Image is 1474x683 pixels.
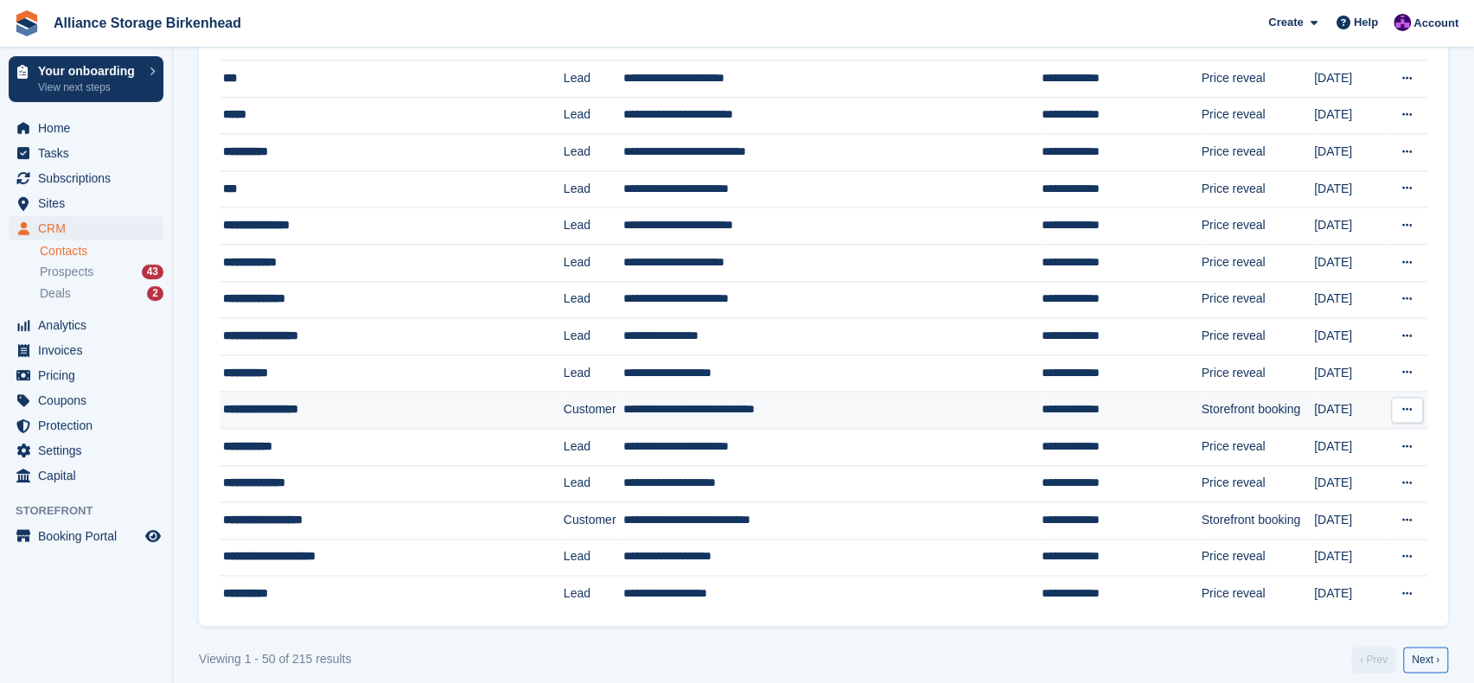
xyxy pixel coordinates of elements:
[564,244,623,281] td: Lead
[9,116,163,140] a: menu
[38,313,142,337] span: Analytics
[143,526,163,546] a: Preview store
[1202,539,1314,576] td: Price reveal
[9,141,163,165] a: menu
[40,264,93,280] span: Prospects
[1314,428,1386,465] td: [DATE]
[564,281,623,318] td: Lead
[564,97,623,134] td: Lead
[1314,97,1386,134] td: [DATE]
[1314,60,1386,97] td: [DATE]
[1348,647,1452,673] nav: Pages
[40,284,163,303] a: Deals 2
[1202,428,1314,465] td: Price reveal
[1314,465,1386,502] td: [DATE]
[1268,14,1303,31] span: Create
[564,428,623,465] td: Lead
[1202,318,1314,355] td: Price reveal
[1202,207,1314,245] td: Price reveal
[9,56,163,102] a: Your onboarding View next steps
[1202,134,1314,171] td: Price reveal
[38,524,142,548] span: Booking Portal
[564,576,623,612] td: Lead
[1202,281,1314,318] td: Price reveal
[1202,97,1314,134] td: Price reveal
[9,191,163,215] a: menu
[1314,502,1386,539] td: [DATE]
[564,502,623,539] td: Customer
[1202,465,1314,502] td: Price reveal
[9,463,163,488] a: menu
[9,388,163,412] a: menu
[38,363,142,387] span: Pricing
[9,166,163,190] a: menu
[38,438,142,463] span: Settings
[1314,318,1386,355] td: [DATE]
[1403,647,1448,673] a: Next
[9,363,163,387] a: menu
[38,413,142,437] span: Protection
[199,650,351,668] div: Viewing 1 - 50 of 215 results
[38,338,142,362] span: Invoices
[9,313,163,337] a: menu
[9,413,163,437] a: menu
[9,338,163,362] a: menu
[1394,14,1411,31] img: Romilly Norton
[1314,244,1386,281] td: [DATE]
[1202,60,1314,97] td: Price reveal
[9,438,163,463] a: menu
[40,285,71,302] span: Deals
[564,207,623,245] td: Lead
[1314,170,1386,207] td: [DATE]
[1314,392,1386,429] td: [DATE]
[564,354,623,392] td: Lead
[564,60,623,97] td: Lead
[1314,576,1386,612] td: [DATE]
[16,502,172,520] span: Storefront
[38,216,142,240] span: CRM
[38,141,142,165] span: Tasks
[9,216,163,240] a: menu
[1202,392,1314,429] td: Storefront booking
[1314,354,1386,392] td: [DATE]
[564,392,623,429] td: Customer
[38,65,141,77] p: Your onboarding
[1202,244,1314,281] td: Price reveal
[1202,576,1314,612] td: Price reveal
[1202,354,1314,392] td: Price reveal
[564,318,623,355] td: Lead
[1354,14,1378,31] span: Help
[564,465,623,502] td: Lead
[1314,134,1386,171] td: [DATE]
[40,243,163,259] a: Contacts
[40,263,163,281] a: Prospects 43
[1351,647,1396,673] a: Previous
[1413,15,1458,32] span: Account
[1314,207,1386,245] td: [DATE]
[564,170,623,207] td: Lead
[38,80,141,95] p: View next steps
[47,9,248,37] a: Alliance Storage Birkenhead
[564,134,623,171] td: Lead
[1202,502,1314,539] td: Storefront booking
[38,191,142,215] span: Sites
[1314,539,1386,576] td: [DATE]
[38,463,142,488] span: Capital
[1314,281,1386,318] td: [DATE]
[14,10,40,36] img: stora-icon-8386f47178a22dfd0bd8f6a31ec36ba5ce8667c1dd55bd0f319d3a0aa187defe.svg
[38,116,142,140] span: Home
[147,286,163,301] div: 2
[38,166,142,190] span: Subscriptions
[38,388,142,412] span: Coupons
[564,539,623,576] td: Lead
[9,524,163,548] a: menu
[1202,170,1314,207] td: Price reveal
[142,265,163,279] div: 43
